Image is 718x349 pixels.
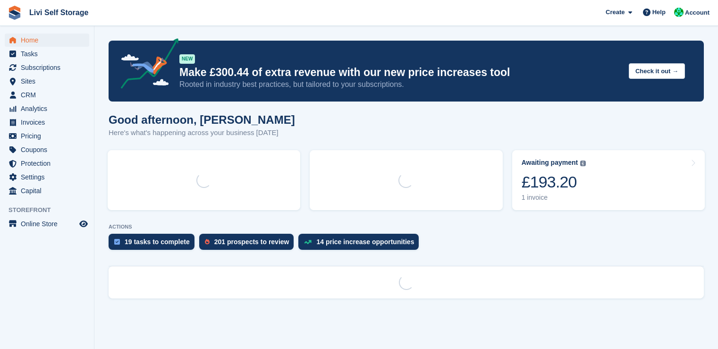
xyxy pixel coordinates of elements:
div: £193.20 [522,172,586,192]
a: 14 price increase opportunities [298,234,423,255]
span: Online Store [21,217,77,230]
div: 1 invoice [522,194,586,202]
img: task-75834270c22a3079a89374b754ae025e5fb1db73e45f91037f5363f120a921f8.svg [114,239,120,245]
a: menu [5,47,89,60]
span: Home [21,34,77,47]
span: CRM [21,88,77,102]
button: Check it out → [629,63,685,79]
span: Protection [21,157,77,170]
div: NEW [179,54,195,64]
span: Create [606,8,625,17]
p: ACTIONS [109,224,704,230]
img: Joe Robertson [674,8,684,17]
a: menu [5,157,89,170]
img: stora-icon-8386f47178a22dfd0bd8f6a31ec36ba5ce8667c1dd55bd0f319d3a0aa187defe.svg [8,6,22,20]
span: Settings [21,170,77,184]
p: Make £300.44 of extra revenue with our new price increases tool [179,66,621,79]
img: price-adjustments-announcement-icon-8257ccfd72463d97f412b2fc003d46551f7dbcb40ab6d574587a9cd5c0d94... [113,38,179,92]
div: 19 tasks to complete [125,238,190,246]
h1: Good afternoon, [PERSON_NAME] [109,113,295,126]
a: 201 prospects to review [199,234,299,255]
div: 14 price increase opportunities [316,238,414,246]
span: Capital [21,184,77,197]
span: Analytics [21,102,77,115]
span: Sites [21,75,77,88]
a: menu [5,129,89,143]
a: menu [5,88,89,102]
a: menu [5,34,89,47]
a: 19 tasks to complete [109,234,199,255]
a: menu [5,217,89,230]
img: prospect-51fa495bee0391a8d652442698ab0144808aea92771e9ea1ae160a38d050c398.svg [205,239,210,245]
a: Awaiting payment £193.20 1 invoice [512,150,705,210]
a: menu [5,116,89,129]
span: Coupons [21,143,77,156]
span: Account [685,8,710,17]
span: Storefront [8,205,94,215]
a: menu [5,75,89,88]
span: Subscriptions [21,61,77,74]
p: Rooted in industry best practices, but tailored to your subscriptions. [179,79,621,90]
div: Awaiting payment [522,159,578,167]
a: Preview store [78,218,89,230]
span: Invoices [21,116,77,129]
p: Here's what's happening across your business [DATE] [109,128,295,138]
a: menu [5,170,89,184]
a: menu [5,102,89,115]
img: icon-info-grey-7440780725fd019a000dd9b08b2336e03edf1995a4989e88bcd33f0948082b44.svg [580,161,586,166]
span: Pricing [21,129,77,143]
a: menu [5,143,89,156]
div: 201 prospects to review [214,238,289,246]
span: Help [652,8,666,17]
a: Livi Self Storage [25,5,92,20]
span: Tasks [21,47,77,60]
a: menu [5,61,89,74]
a: menu [5,184,89,197]
img: price_increase_opportunities-93ffe204e8149a01c8c9dc8f82e8f89637d9d84a8eef4429ea346261dce0b2c0.svg [304,240,312,244]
